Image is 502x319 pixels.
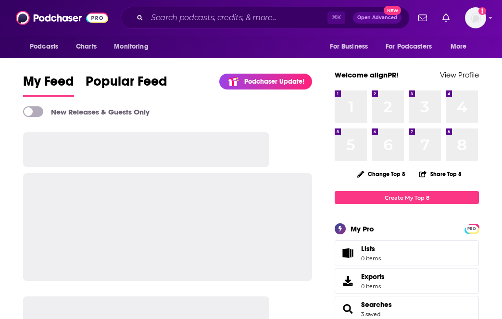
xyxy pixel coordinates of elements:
span: Podcasts [30,40,58,53]
button: open menu [23,38,71,56]
p: Podchaser Update! [244,77,304,86]
span: Logged in as alignPR [465,7,486,28]
span: Charts [76,40,97,53]
span: Lists [361,244,381,253]
a: Exports [335,268,479,294]
svg: Add a profile image [478,7,486,15]
span: Open Advanced [357,15,397,20]
button: Show profile menu [465,7,486,28]
button: open menu [323,38,380,56]
a: Show notifications dropdown [439,10,453,26]
span: More [451,40,467,53]
a: Show notifications dropdown [414,10,431,26]
a: PRO [466,225,477,232]
button: Share Top 8 [419,165,462,183]
span: For Business [330,40,368,53]
div: My Pro [351,224,374,233]
span: ⌘ K [327,12,345,24]
button: Open AdvancedNew [353,12,402,24]
a: New Releases & Guests Only [23,106,150,117]
button: Change Top 8 [351,168,411,180]
a: Searches [338,302,357,316]
span: Popular Feed [86,73,167,95]
a: Searches [361,300,392,309]
span: 0 items [361,283,385,290]
img: Podchaser - Follow, Share and Rate Podcasts [16,9,108,27]
a: 3 saved [361,311,380,318]
div: Search podcasts, credits, & more... [121,7,410,29]
span: Exports [361,272,385,281]
a: My Feed [23,73,74,97]
a: View Profile [440,70,479,79]
span: My Feed [23,73,74,95]
button: open menu [107,38,161,56]
button: open menu [444,38,479,56]
a: Popular Feed [86,73,167,97]
span: Lists [361,244,375,253]
span: For Podcasters [386,40,432,53]
img: User Profile [465,7,486,28]
span: Exports [338,274,357,288]
a: Charts [70,38,102,56]
span: Lists [338,246,357,260]
input: Search podcasts, credits, & more... [147,10,327,26]
button: open menu [379,38,446,56]
span: Monitoring [114,40,148,53]
a: Create My Top 8 [335,191,479,204]
a: Lists [335,240,479,266]
span: New [384,6,401,15]
a: Welcome alignPR! [335,70,399,79]
span: 0 items [361,255,381,262]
